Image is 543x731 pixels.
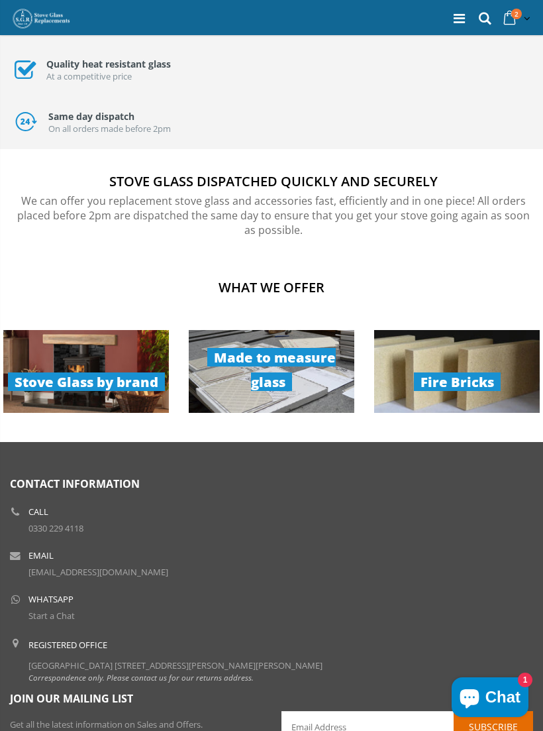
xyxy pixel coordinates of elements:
[189,330,354,413] a: Made to measure glass
[448,677,532,720] inbox-online-store-chat: Shopify online store chat
[10,691,133,706] span: Join our mailing list
[12,8,72,29] img: Stove Glass Replacement
[414,372,501,391] span: Fire Bricks
[28,551,54,560] b: Email
[13,172,533,190] h2: Stove Glass Dispatched Quickly and securely
[28,566,168,578] a: [EMAIL_ADDRESS][DOMAIN_NAME]
[28,672,254,683] em: Correspondence only. Please contact us for our returns address.
[207,348,336,391] span: Made to measure glass
[10,477,140,491] span: Contact Information
[499,6,533,32] a: 2
[46,58,171,70] h3: Quality heat resistant glass
[48,110,171,123] h3: Same day dispatch
[28,610,75,622] a: Start a Chat
[3,330,169,413] a: Stove Glass by brand
[28,639,107,651] b: Registered Office
[3,330,169,413] img: stove-glass-products_279x140.jpg
[28,522,83,534] a: 0330 229 4118
[8,372,165,391] span: Stove Glass by brand
[374,330,540,413] img: collection-2-image_279x140.jpg
[28,595,74,604] b: WhatsApp
[511,9,522,19] span: 2
[13,194,533,238] p: We can offer you replacement stove glass and accessories fast, efficiently and in one piece! All ...
[28,508,48,516] b: Call
[454,9,465,27] a: Menu
[46,70,171,83] p: At a competitive price
[48,123,171,135] p: On all orders made before 2pm
[10,278,533,296] h2: What we offer
[28,639,322,683] div: [GEOGRAPHIC_DATA] [STREET_ADDRESS][PERSON_NAME][PERSON_NAME]
[189,330,354,413] img: cut-to-size-products_279x140.jpg
[374,330,540,413] a: Fire Bricks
